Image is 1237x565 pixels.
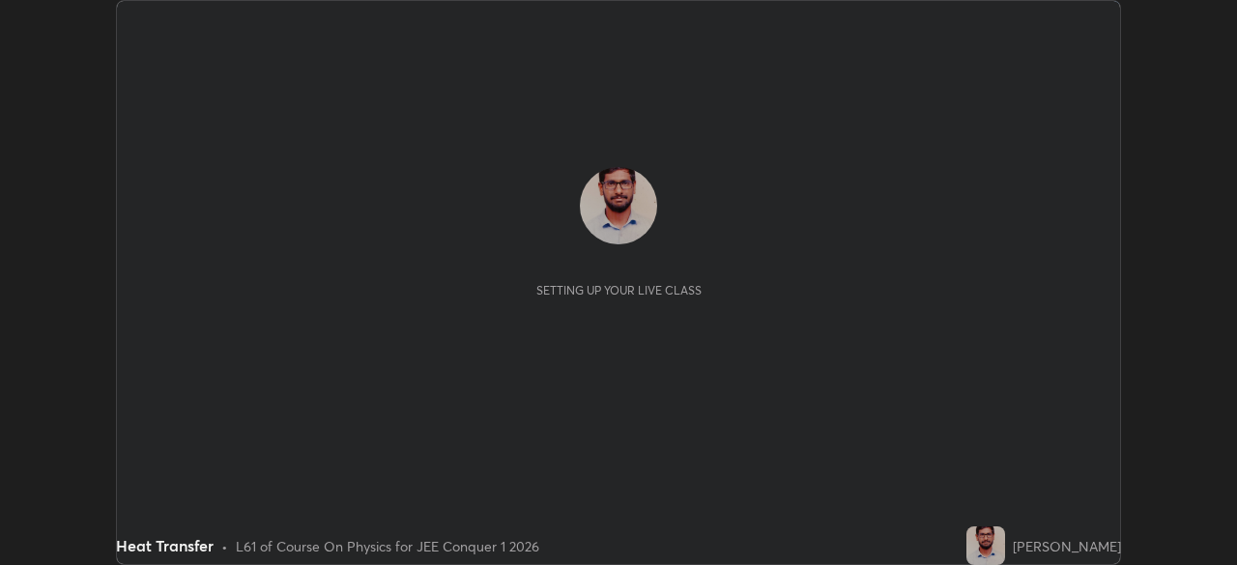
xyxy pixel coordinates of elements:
[236,536,539,556] div: L61 of Course On Physics for JEE Conquer 1 2026
[536,283,702,297] div: Setting up your live class
[966,526,1005,565] img: 999cd64d9fd9493084ef9f6136016bc7.jpg
[221,536,228,556] div: •
[580,167,657,244] img: 999cd64d9fd9493084ef9f6136016bc7.jpg
[116,534,214,557] div: Heat Transfer
[1013,536,1121,556] div: [PERSON_NAME]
